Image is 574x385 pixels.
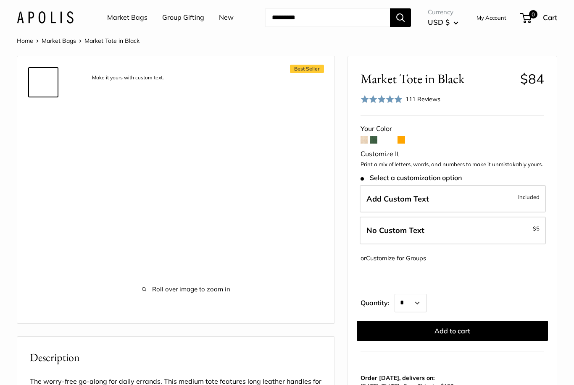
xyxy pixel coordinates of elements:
[366,225,424,235] span: No Custom Text
[162,11,204,24] a: Group Gifting
[28,67,58,97] a: description_Make it yours with custom text.
[520,71,544,87] span: $84
[543,13,557,22] span: Cart
[477,13,506,23] a: My Account
[361,123,544,135] div: Your Color
[361,291,395,312] label: Quantity:
[366,254,426,262] a: Customize for Groups
[28,168,58,198] a: Market Tote in Black
[28,302,58,333] a: description_The red cross stitch represents our standard for quality and craftsmanship.
[28,269,58,299] a: description_Water resistant inner liner.
[28,235,58,265] a: description_Super soft long leather handles.
[361,374,434,382] strong: Order [DATE], delivers on:
[529,10,537,18] span: 0
[28,202,58,232] a: description_Inner pocket good for daily drivers.
[17,37,33,45] a: Home
[17,35,140,46] nav: Breadcrumb
[361,148,544,160] div: Customize It
[88,72,168,84] div: Make it yours with custom text.
[28,134,58,165] a: description_Custom printed text with eco-friendly ink.
[361,71,514,86] span: Market Tote in Black
[428,18,450,26] span: USD $
[518,192,540,202] span: Included
[357,321,548,341] button: Add to cart
[366,194,429,204] span: Add Custom Text
[84,37,140,45] span: Market Tote in Black
[533,225,540,232] span: $5
[390,8,411,27] button: Search
[521,11,557,24] a: 0 Cart
[360,185,546,213] label: Add Custom Text
[405,95,440,103] span: 111 Reviews
[107,11,147,24] a: Market Bags
[290,65,324,73] span: Best Seller
[84,283,288,295] span: Roll over image to zoom in
[360,217,546,244] label: Leave Blank
[28,101,58,131] a: Market Tote in Black
[428,16,458,29] button: USD $
[219,11,234,24] a: New
[428,6,458,18] span: Currency
[17,11,74,24] img: Apolis
[42,37,76,45] a: Market Bags
[361,253,426,264] div: or
[361,174,462,182] span: Select a customization option
[30,349,322,366] h2: Description
[361,160,544,169] p: Print a mix of letters, words, and numbers to make it unmistakably yours.
[265,8,390,27] input: Search...
[530,223,540,233] span: -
